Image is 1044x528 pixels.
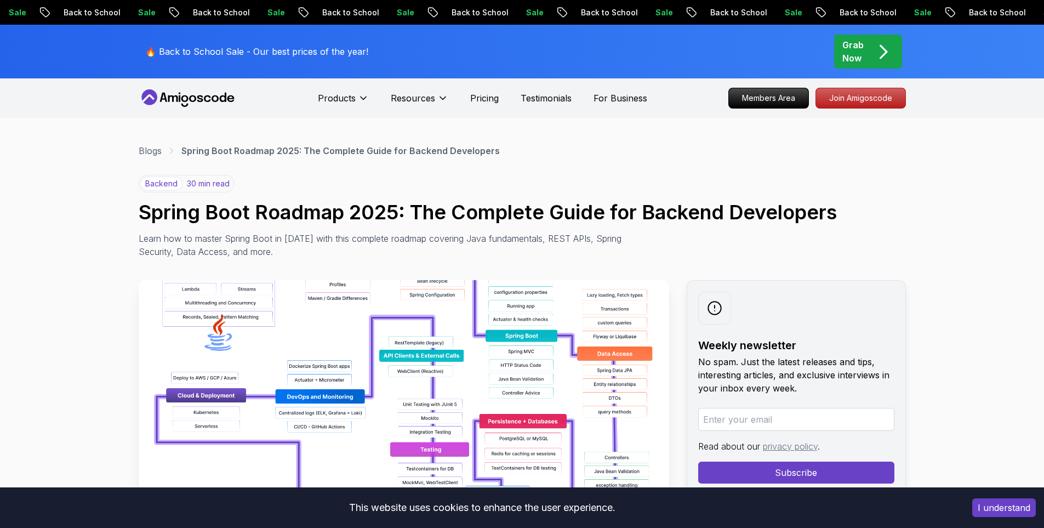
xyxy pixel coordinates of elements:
p: Resources [391,92,435,105]
p: Sale [96,7,132,18]
input: Enter your email [698,408,894,431]
p: Back to School [669,7,743,18]
p: Sale [614,7,649,18]
p: 🔥 Back to School Sale - Our best prices of the year! [145,45,368,58]
p: Back to School [151,7,226,18]
p: No spam. Just the latest releases and tips, interesting articles, and exclusive interviews in you... [698,355,894,395]
p: Back to School [927,7,1002,18]
button: Products [318,92,369,113]
p: Sale [1002,7,1037,18]
p: Grab Now [842,38,864,65]
a: Testimonials [521,92,572,105]
p: Join Amigoscode [816,88,905,108]
p: 30 min read [187,178,230,189]
a: privacy policy [763,441,818,452]
a: For Business [594,92,647,105]
button: Accept cookies [972,498,1036,517]
p: backend [140,177,182,191]
p: Back to School [281,7,355,18]
a: Blogs [139,144,162,157]
p: Products [318,92,356,105]
p: Sale [484,7,520,18]
a: Join Amigoscode [815,88,906,109]
p: Back to School [22,7,96,18]
p: Spring Boot Roadmap 2025: The Complete Guide for Backend Developers [181,144,500,157]
h2: Weekly newsletter [698,338,894,353]
p: Back to School [410,7,484,18]
button: Subscribe [698,462,894,484]
p: Read about our . [698,440,894,453]
p: Sale [226,7,261,18]
div: This website uses cookies to enhance the user experience. [8,496,956,520]
p: Members Area [729,88,808,108]
p: Back to School [798,7,872,18]
h1: Spring Boot Roadmap 2025: The Complete Guide for Backend Developers [139,201,906,223]
p: Sale [743,7,778,18]
img: Spring Boot Roadmap 2025: The Complete Guide for Backend Developers thumbnail [139,280,669,527]
a: Pricing [470,92,499,105]
p: Sale [872,7,908,18]
p: Learn how to master Spring Boot in [DATE] with this complete roadmap covering Java fundamentals, ... [139,232,630,258]
a: Members Area [728,88,809,109]
p: Back to School [539,7,614,18]
p: Sale [355,7,390,18]
button: Resources [391,92,448,113]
